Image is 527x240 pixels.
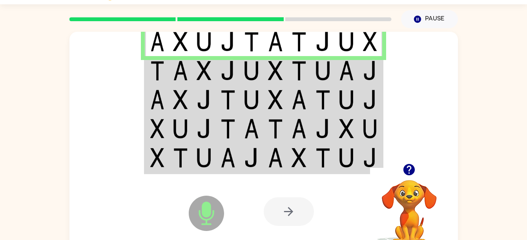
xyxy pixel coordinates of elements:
[292,61,306,80] img: t
[173,148,188,167] img: t
[221,148,235,167] img: a
[197,119,212,138] img: j
[244,148,259,167] img: j
[173,119,188,138] img: u
[150,61,164,80] img: t
[268,148,283,167] img: a
[292,32,306,51] img: t
[244,32,259,51] img: t
[221,119,235,138] img: t
[150,90,164,109] img: a
[292,90,306,109] img: a
[221,90,235,109] img: t
[339,119,354,138] img: x
[292,119,306,138] img: a
[339,61,354,80] img: a
[363,148,377,167] img: j
[197,148,212,167] img: u
[268,61,283,80] img: x
[173,90,188,109] img: x
[150,148,164,167] img: x
[363,119,377,138] img: u
[268,90,283,109] img: x
[315,61,330,80] img: u
[150,32,164,51] img: a
[292,148,306,167] img: x
[315,148,330,167] img: t
[363,90,377,109] img: j
[244,61,259,80] img: u
[315,90,330,109] img: t
[197,61,212,80] img: x
[150,119,164,138] img: x
[197,32,212,51] img: u
[221,61,235,80] img: j
[315,119,330,138] img: j
[315,32,330,51] img: j
[221,32,235,51] img: j
[197,90,212,109] img: j
[363,32,377,51] img: x
[244,90,259,109] img: u
[268,32,283,51] img: a
[339,90,354,109] img: u
[363,61,377,80] img: j
[339,32,354,51] img: u
[173,61,188,80] img: a
[244,119,259,138] img: a
[268,119,283,138] img: t
[401,10,458,28] button: Pause
[173,32,188,51] img: x
[339,148,354,167] img: u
